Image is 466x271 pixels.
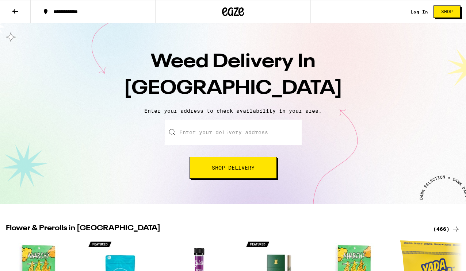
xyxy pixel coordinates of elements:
button: Shop [433,5,461,18]
h1: Weed Delivery In [105,49,361,102]
a: (466) [433,225,460,233]
span: [GEOGRAPHIC_DATA] [124,79,343,98]
a: Log In [410,9,428,14]
p: Enter your address to check availability in your area. [7,108,459,114]
h2: Flower & Prerolls in [GEOGRAPHIC_DATA] [6,225,424,233]
button: Shop Delivery [190,157,277,179]
span: Shop Delivery [212,165,255,170]
span: Shop [441,9,453,14]
a: Shop [428,5,466,18]
input: Enter your delivery address [165,120,302,145]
